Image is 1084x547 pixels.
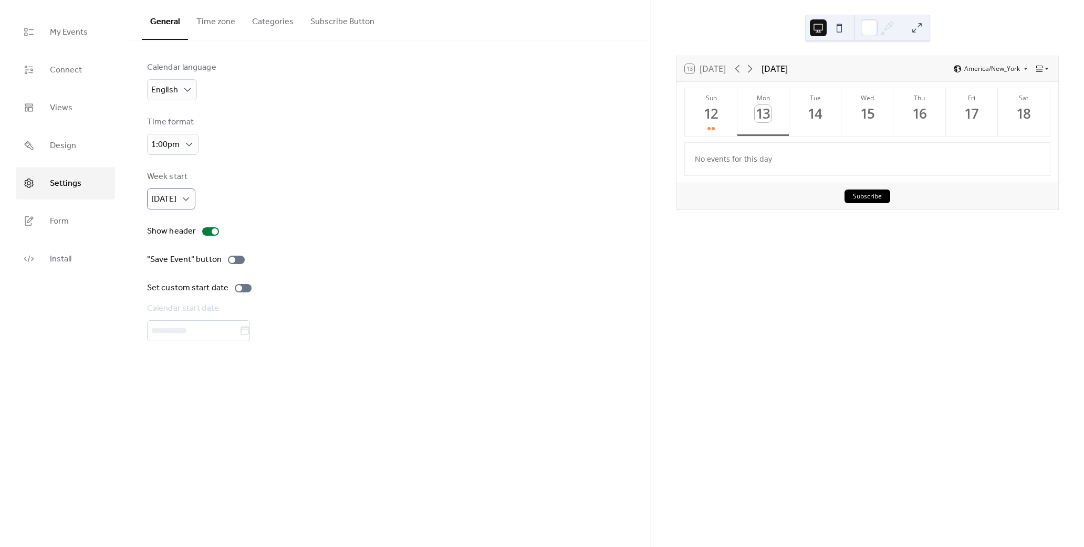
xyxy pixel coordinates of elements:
[964,66,1020,72] span: America/New_York
[147,302,632,315] div: Calendar start date
[50,138,76,154] span: Design
[16,54,115,86] a: Connect
[703,105,720,122] div: 12
[147,254,222,266] div: "Save Event" button
[16,129,115,162] a: Design
[16,205,115,237] a: Form
[686,146,1049,171] div: No events for this day
[1001,93,1047,102] div: Sat
[50,175,81,192] span: Settings
[50,213,69,230] span: Form
[16,167,115,199] a: Settings
[147,225,196,238] div: Show header
[50,62,82,79] span: Connect
[807,105,824,122] div: 14
[762,62,788,75] div: [DATE]
[946,88,998,136] button: Fri17
[893,88,945,136] button: Thu16
[741,93,786,102] div: Mon
[151,136,180,153] span: 1:00pm
[685,88,737,136] button: Sun12
[16,16,115,48] a: My Events
[755,105,772,122] div: 13
[845,93,890,102] div: Wed
[737,88,789,136] button: Mon13
[50,24,88,41] span: My Events
[949,93,995,102] div: Fri
[688,93,734,102] div: Sun
[911,105,929,122] div: 16
[897,93,942,102] div: Thu
[50,100,72,117] span: Views
[147,61,216,74] div: Calendar language
[793,93,838,102] div: Tue
[789,88,841,136] button: Tue14
[841,88,893,136] button: Wed15
[845,190,890,203] button: Subscribe
[1015,105,1033,122] div: 18
[147,171,193,183] div: Week start
[998,88,1050,136] button: Sat18
[859,105,876,122] div: 15
[50,251,71,268] span: Install
[963,105,981,122] div: 17
[147,116,196,129] div: Time format
[16,91,115,124] a: Views
[147,282,228,294] div: Set custom start date
[151,191,176,207] span: [DATE]
[151,82,178,98] span: English
[16,243,115,275] a: Install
